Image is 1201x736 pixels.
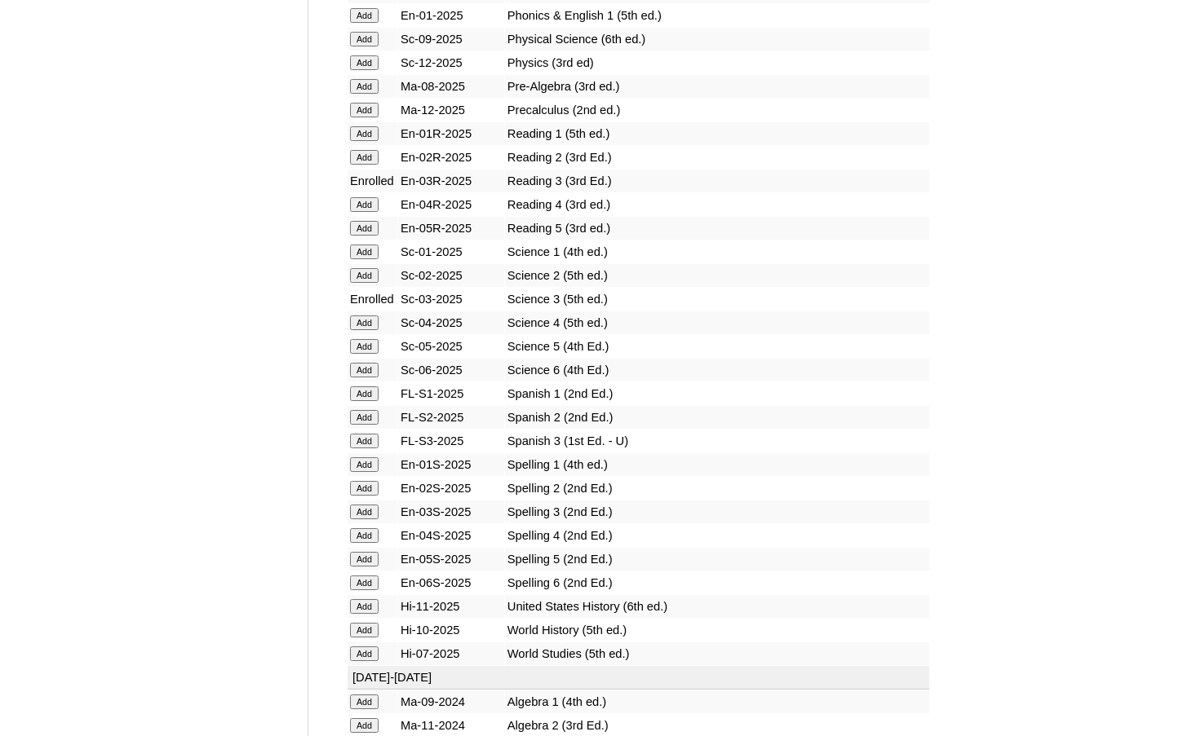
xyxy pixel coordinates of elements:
td: World History (5th ed.) [505,619,929,641]
input: Add [350,150,379,165]
td: Science 6 (4th Ed.) [505,359,929,381]
td: Hi-11-2025 [398,595,504,618]
input: Add [350,103,379,117]
td: En-01-2025 [398,4,504,27]
td: Ma-12-2025 [398,99,504,121]
input: Add [350,410,379,425]
td: Science 2 (5th ed.) [505,264,929,287]
input: Add [350,481,379,496]
input: Add [350,126,379,141]
td: Science 1 (4th ed.) [505,240,929,263]
td: Spelling 3 (2nd Ed.) [505,500,929,523]
td: Sc-09-2025 [398,28,504,51]
td: Physics (3rd ed) [505,51,929,74]
td: [DATE]-[DATE] [348,666,929,690]
input: Add [350,528,379,543]
td: En-06S-2025 [398,571,504,594]
input: Add [350,315,379,330]
input: Add [350,694,379,709]
input: Add [350,434,379,448]
input: Add [350,79,379,94]
input: Add [350,339,379,354]
input: Add [350,8,379,23]
td: United States History (6th ed.) [505,595,929,618]
input: Add [350,646,379,661]
input: Add [350,575,379,590]
td: En-04S-2025 [398,524,504,547]
td: Enrolled [348,288,397,311]
input: Add [350,505,379,519]
input: Add [350,457,379,472]
td: Hi-10-2025 [398,619,504,641]
td: Spelling 2 (2nd Ed.) [505,477,929,500]
td: World Studies (5th ed.) [505,642,929,665]
input: Add [350,386,379,401]
td: En-03R-2025 [398,170,504,192]
td: Spelling 6 (2nd Ed.) [505,571,929,594]
td: Sc-01-2025 [398,240,504,263]
td: Reading 5 (3rd ed.) [505,217,929,240]
td: Physical Science (6th ed.) [505,28,929,51]
td: Sc-03-2025 [398,288,504,311]
td: Spanish 3 (1st Ed. - U) [505,430,929,452]
td: Spelling 4 (2nd Ed.) [505,524,929,547]
td: Hi-07-2025 [398,642,504,665]
td: Precalculus (2nd ed.) [505,99,929,121]
td: En-03S-2025 [398,500,504,523]
td: FL-S1-2025 [398,382,504,405]
td: FL-S2-2025 [398,406,504,429]
td: Ma-08-2025 [398,75,504,98]
td: Pre-Algebra (3rd ed.) [505,75,929,98]
input: Add [350,221,379,236]
input: Add [350,32,379,46]
td: Spanish 2 (2nd Ed.) [505,406,929,429]
input: Add [350,245,379,259]
td: En-02S-2025 [398,477,504,500]
td: En-05R-2025 [398,217,504,240]
td: Algebra 1 (4th ed.) [505,690,929,713]
td: Sc-12-2025 [398,51,504,74]
td: Science 4 (5th ed.) [505,311,929,334]
td: Ma-09-2024 [398,690,504,713]
td: FL-S3-2025 [398,430,504,452]
td: En-05S-2025 [398,548,504,571]
td: En-01S-2025 [398,453,504,476]
td: Enrolled [348,170,397,192]
td: Reading 4 (3rd ed.) [505,193,929,216]
input: Add [350,268,379,283]
input: Add [350,552,379,566]
input: Add [350,363,379,377]
td: Spelling 1 (4th ed.) [505,453,929,476]
input: Add [350,197,379,212]
td: Reading 3 (3rd Ed.) [505,170,929,192]
input: Add [350,55,379,70]
td: En-04R-2025 [398,193,504,216]
input: Add [350,718,379,733]
td: Reading 2 (3rd Ed.) [505,146,929,169]
td: Sc-06-2025 [398,359,504,381]
td: Sc-05-2025 [398,335,504,358]
td: Science 3 (5th ed.) [505,288,929,311]
td: Reading 1 (5th ed.) [505,122,929,145]
td: Sc-04-2025 [398,311,504,334]
td: Science 5 (4th Ed.) [505,335,929,358]
input: Add [350,599,379,614]
td: Sc-02-2025 [398,264,504,287]
td: Spanish 1 (2nd Ed.) [505,382,929,405]
td: Spelling 5 (2nd Ed.) [505,548,929,571]
input: Add [350,623,379,637]
td: Phonics & English 1 (5th ed.) [505,4,929,27]
td: En-01R-2025 [398,122,504,145]
td: En-02R-2025 [398,146,504,169]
